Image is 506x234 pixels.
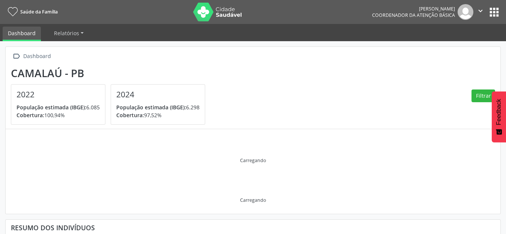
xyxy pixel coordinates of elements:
h4: 2022 [17,90,100,99]
p: 100,94% [17,111,100,119]
span: População estimada (IBGE): [116,104,186,111]
a: Saúde da Família [5,6,58,18]
div: Dashboard [22,51,52,62]
div: Carregando [240,197,266,203]
div: Resumo dos indivíduos [11,224,495,232]
span: Feedback [495,99,502,125]
button: Feedback - Mostrar pesquisa [492,91,506,142]
i:  [476,7,485,15]
span: Cobertura: [116,112,144,119]
p: 97,52% [116,111,200,119]
div: [PERSON_NAME] [372,6,455,12]
p: 6.298 [116,103,200,111]
p: 6.085 [17,103,100,111]
span: Coordenador da Atenção Básica [372,12,455,18]
span: População estimada (IBGE): [17,104,86,111]
div: Carregando [240,157,266,164]
img: img [458,4,473,20]
span: Relatórios [54,30,79,37]
button: apps [488,6,501,19]
button: Filtrar [471,89,495,102]
span: Saúde da Família [20,9,58,15]
div: Camalaú - PB [11,67,210,79]
i:  [11,51,22,62]
a: Dashboard [3,27,41,41]
a: Relatórios [49,27,89,40]
h4: 2024 [116,90,200,99]
span: Cobertura: [17,112,44,119]
button:  [473,4,488,20]
a:  Dashboard [11,51,52,62]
